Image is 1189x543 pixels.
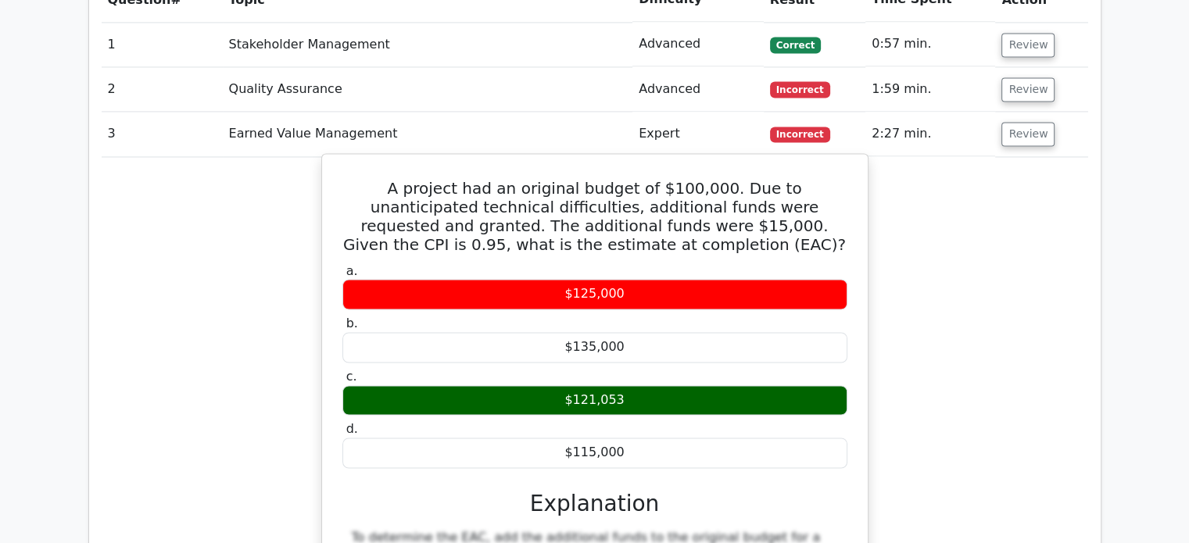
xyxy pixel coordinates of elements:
[342,385,847,416] div: $121,053
[102,67,223,112] td: 2
[865,112,995,156] td: 2:27 min.
[632,112,764,156] td: Expert
[346,316,358,330] span: b.
[341,179,849,254] h5: A project had an original budget of $100,000. Due to unanticipated technical difficulties, additi...
[223,67,633,112] td: Quality Assurance
[770,37,821,52] span: Correct
[770,127,830,142] span: Incorrect
[342,332,847,363] div: $135,000
[346,369,357,384] span: c.
[346,263,358,278] span: a.
[352,490,838,516] h3: Explanation
[1001,77,1055,102] button: Review
[223,22,633,66] td: Stakeholder Management
[223,112,633,156] td: Earned Value Management
[1001,122,1055,146] button: Review
[342,438,847,468] div: $115,000
[770,81,830,97] span: Incorrect
[102,22,223,66] td: 1
[865,67,995,112] td: 1:59 min.
[865,22,995,66] td: 0:57 min.
[1001,33,1055,57] button: Review
[342,279,847,309] div: $125,000
[632,22,764,66] td: Advanced
[346,421,358,436] span: d.
[632,67,764,112] td: Advanced
[102,112,223,156] td: 3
